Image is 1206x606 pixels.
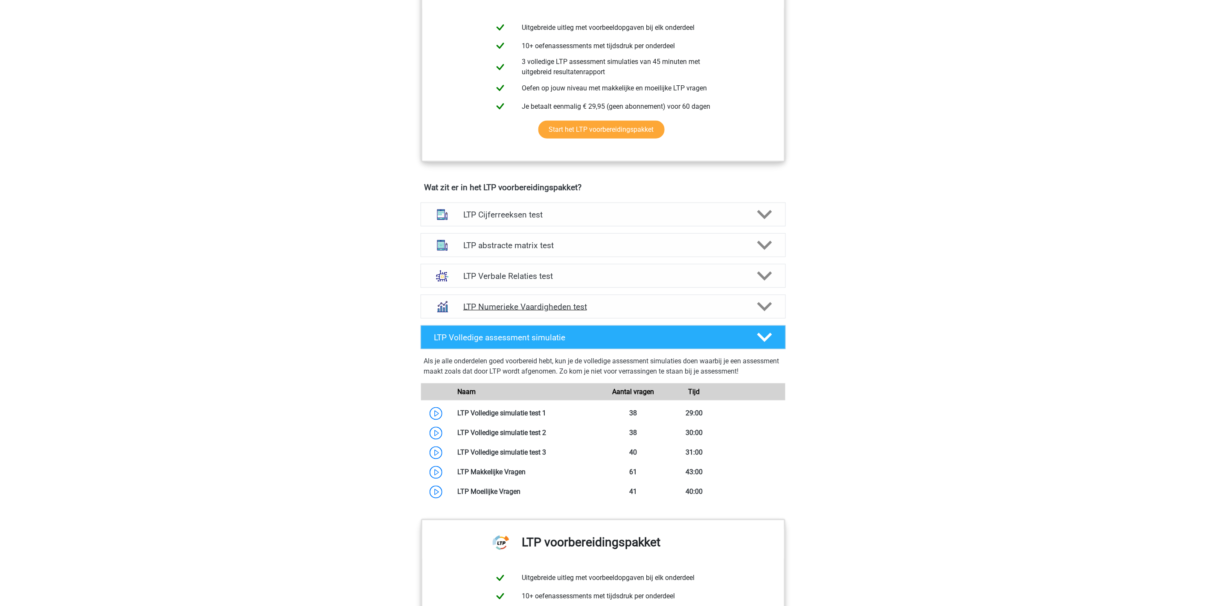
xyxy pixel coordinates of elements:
img: numeriek redeneren [431,296,453,318]
img: abstracte matrices [431,234,453,256]
div: LTP Volledige simulatie test 3 [451,448,603,458]
a: analogieen LTP Verbale Relaties test [417,264,789,288]
a: cijferreeksen LTP Cijferreeksen test [417,203,789,226]
div: Naam [451,387,603,397]
div: Tijd [664,387,724,397]
a: LTP Volledige assessment simulatie [417,325,789,349]
div: LTP Moeilijke Vragen [451,487,603,497]
h4: Wat zit er in het LTP voorbereidingspakket? [424,183,782,192]
img: analogieen [431,265,453,287]
h4: LTP Numerieke Vaardigheden test [463,302,743,312]
h4: LTP Cijferreeksen test [463,210,743,220]
a: Start het LTP voorbereidingspakket [538,121,665,139]
h4: LTP Verbale Relaties test [463,271,743,281]
h4: LTP abstracte matrix test [463,241,743,250]
div: LTP Volledige simulatie test 1 [451,409,603,419]
div: LTP Makkelijke Vragen [451,467,603,478]
a: numeriek redeneren LTP Numerieke Vaardigheden test [417,295,789,319]
a: abstracte matrices LTP abstracte matrix test [417,233,789,257]
div: Aantal vragen [603,387,663,397]
div: LTP Volledige simulatie test 2 [451,428,603,438]
div: Als je alle onderdelen goed voorbereid hebt, kun je de volledige assessment simulaties doen waarb... [424,356,782,380]
h4: LTP Volledige assessment simulatie [434,333,743,342]
img: cijferreeksen [431,203,453,226]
